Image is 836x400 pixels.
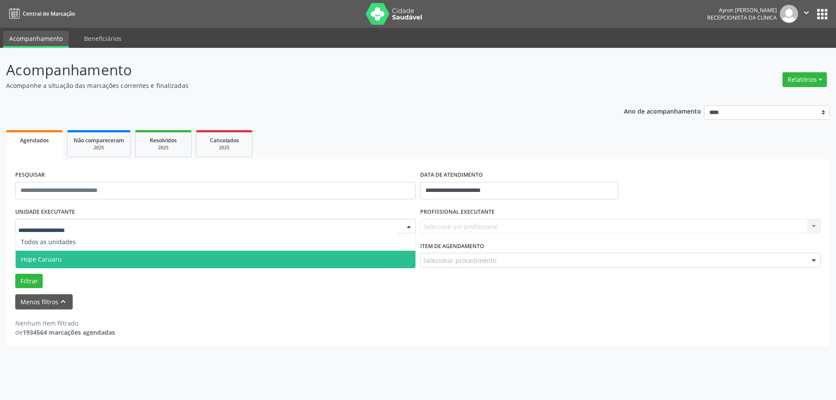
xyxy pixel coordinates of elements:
[15,319,115,328] div: Nenhum item filtrado
[15,328,115,337] div: de
[20,137,49,144] span: Agendados
[15,168,45,182] label: PESQUISAR
[150,137,177,144] span: Resolvidos
[58,297,68,306] i: keyboard_arrow_up
[782,72,827,87] button: Relatórios
[815,7,830,22] button: apps
[423,256,496,265] span: Selecionar procedimento
[15,294,73,309] button: Menos filtroskeyboard_arrow_up
[420,205,495,219] label: PROFISSIONAL EXECUTANTE
[21,255,62,263] span: Hope Caruaru
[624,105,701,116] p: Ano de acompanhamento
[6,59,583,81] p: Acompanhamento
[78,31,128,46] a: Beneficiários
[420,239,484,253] label: Item de agendamento
[74,145,124,151] div: 2025
[420,168,483,182] label: DATA DE ATENDIMENTO
[802,8,811,17] i: 
[707,7,777,14] div: Ayron [PERSON_NAME]
[23,10,75,17] span: Central de Marcação
[21,238,76,246] span: Todos as unidades
[6,81,583,90] p: Acompanhe a situação das marcações correntes e finalizadas
[15,205,75,219] label: UNIDADE EXECUTANTE
[6,7,75,21] a: Central de Marcação
[3,31,69,48] a: Acompanhamento
[15,274,43,289] button: Filtrar
[780,5,798,23] img: img
[23,328,115,336] strong: 1934564 marcações agendadas
[210,137,239,144] span: Cancelados
[74,137,124,144] span: Não compareceram
[707,14,777,21] span: Recepcionista da clínica
[142,145,185,151] div: 2025
[202,145,246,151] div: 2025
[798,5,815,23] button: 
